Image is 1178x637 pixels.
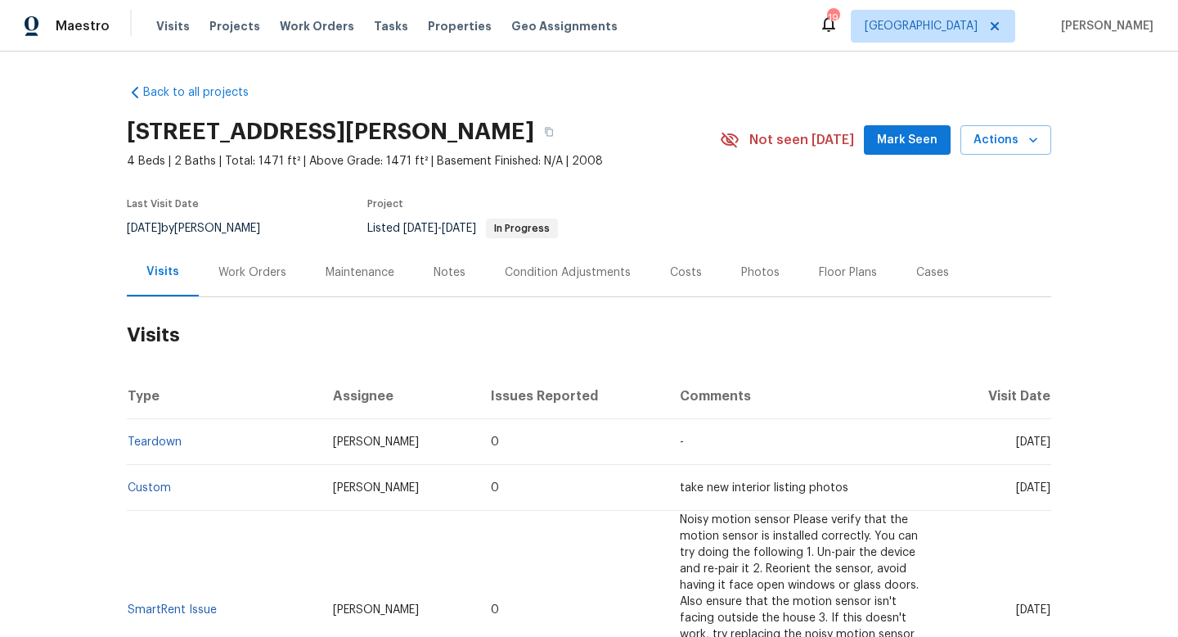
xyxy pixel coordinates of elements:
[280,18,354,34] span: Work Orders
[960,125,1051,156] button: Actions
[827,10,839,26] div: 19
[127,84,284,101] a: Back to all projects
[944,373,1051,419] th: Visit Date
[1016,482,1050,494] span: [DATE]
[128,436,182,448] a: Teardown
[749,132,854,148] span: Not seen [DATE]
[680,482,848,494] span: take new interior listing photos
[127,219,280,238] div: by [PERSON_NAME]
[491,604,499,616] span: 0
[127,199,199,209] span: Last Visit Date
[403,223,438,234] span: [DATE]
[209,18,260,34] span: Projects
[218,264,286,281] div: Work Orders
[877,130,937,151] span: Mark Seen
[505,264,631,281] div: Condition Adjustments
[128,604,217,616] a: SmartRent Issue
[491,482,499,494] span: 0
[1016,604,1050,616] span: [DATE]
[428,18,492,34] span: Properties
[333,436,419,448] span: [PERSON_NAME]
[916,264,949,281] div: Cases
[865,18,978,34] span: [GEOGRAPHIC_DATA]
[127,297,1051,373] h2: Visits
[367,223,558,234] span: Listed
[127,124,534,140] h2: [STREET_ADDRESS][PERSON_NAME]
[127,373,320,419] th: Type
[819,264,877,281] div: Floor Plans
[146,264,179,280] div: Visits
[1016,436,1050,448] span: [DATE]
[156,18,190,34] span: Visits
[127,153,720,169] span: 4 Beds | 2 Baths | Total: 1471 ft² | Above Grade: 1471 ft² | Basement Finished: N/A | 2008
[534,117,564,147] button: Copy Address
[127,223,161,234] span: [DATE]
[128,482,171,494] a: Custom
[333,604,419,616] span: [PERSON_NAME]
[491,436,499,448] span: 0
[973,130,1038,151] span: Actions
[670,264,702,281] div: Costs
[333,482,419,494] span: [PERSON_NAME]
[680,436,684,448] span: -
[56,18,110,34] span: Maestro
[864,125,951,156] button: Mark Seen
[478,373,666,419] th: Issues Reported
[1054,18,1153,34] span: [PERSON_NAME]
[374,20,408,32] span: Tasks
[667,373,944,419] th: Comments
[488,224,556,233] span: In Progress
[511,18,618,34] span: Geo Assignments
[326,264,394,281] div: Maintenance
[367,199,403,209] span: Project
[442,223,476,234] span: [DATE]
[403,223,476,234] span: -
[434,264,465,281] div: Notes
[741,264,780,281] div: Photos
[320,373,479,419] th: Assignee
